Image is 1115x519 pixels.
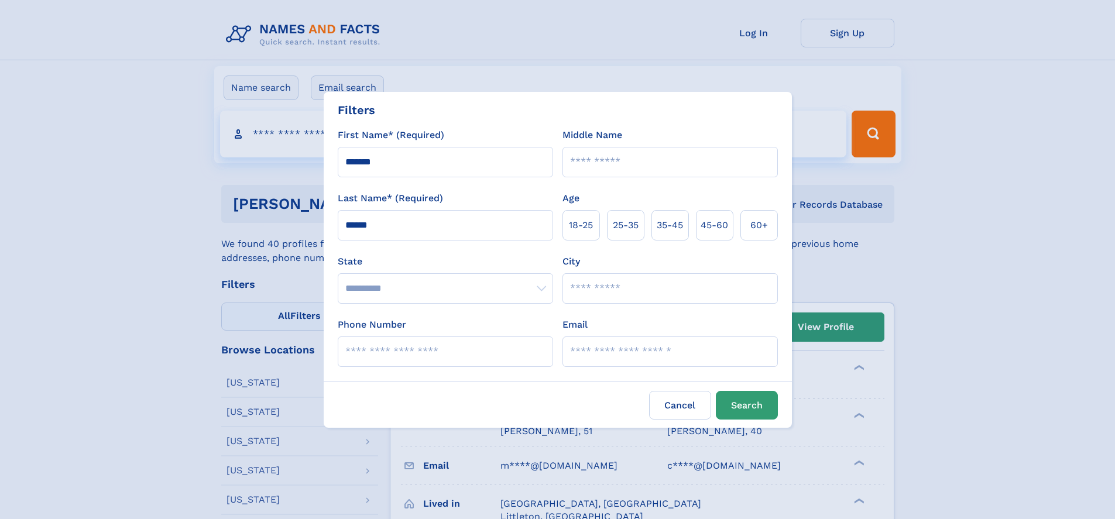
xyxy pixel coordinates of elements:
[750,218,768,232] span: 60+
[338,191,443,205] label: Last Name* (Required)
[562,318,588,332] label: Email
[338,101,375,119] div: Filters
[338,318,406,332] label: Phone Number
[657,218,683,232] span: 35‑45
[338,255,553,269] label: State
[716,391,778,420] button: Search
[562,255,580,269] label: City
[562,128,622,142] label: Middle Name
[338,128,444,142] label: First Name* (Required)
[562,191,579,205] label: Age
[701,218,728,232] span: 45‑60
[569,218,593,232] span: 18‑25
[649,391,711,420] label: Cancel
[613,218,639,232] span: 25‑35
